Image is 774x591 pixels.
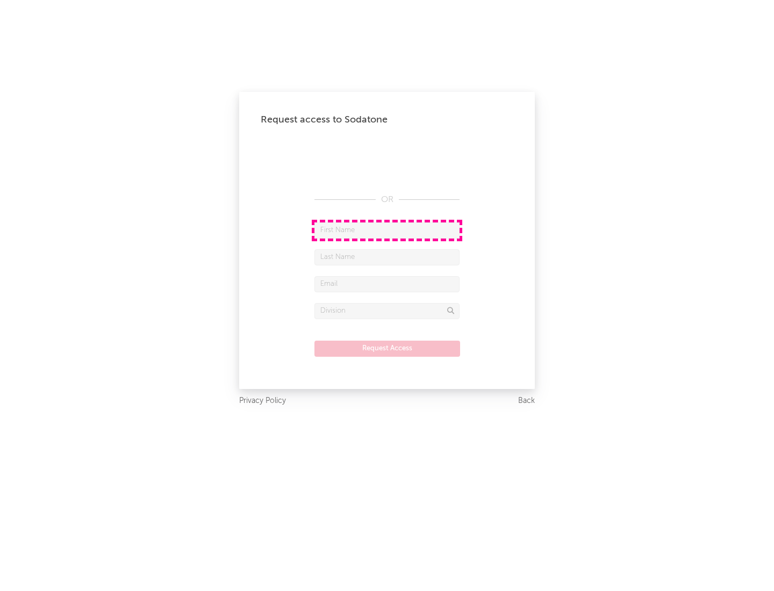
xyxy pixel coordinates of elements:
[314,341,460,357] button: Request Access
[314,303,460,319] input: Division
[314,249,460,265] input: Last Name
[314,276,460,292] input: Email
[239,394,286,408] a: Privacy Policy
[518,394,535,408] a: Back
[314,222,460,239] input: First Name
[314,193,460,206] div: OR
[261,113,513,126] div: Request access to Sodatone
